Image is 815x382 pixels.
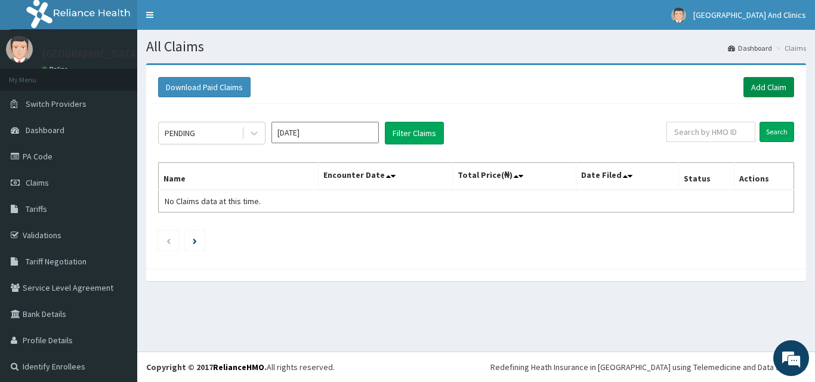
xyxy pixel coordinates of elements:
a: Online [42,65,70,73]
span: No Claims data at this time. [165,196,261,207]
h1: All Claims [146,39,806,54]
span: We're online! [69,115,165,235]
div: PENDING [165,127,195,139]
a: Dashboard [728,43,772,53]
textarea: Type your message and hit 'Enter' [6,255,227,297]
th: Encounter Date [319,163,452,190]
div: Chat with us now [62,67,200,82]
a: Add Claim [743,77,794,97]
img: d_794563401_company_1708531726252_794563401 [22,60,48,90]
a: Next page [193,235,197,246]
img: User Image [6,36,33,63]
li: Claims [773,43,806,53]
span: Switch Providers [26,98,87,109]
input: Search [760,122,794,142]
a: Previous page [166,235,171,246]
div: Minimize live chat window [196,6,224,35]
input: Search by HMO ID [666,122,755,142]
footer: All rights reserved. [137,352,815,382]
th: Date Filed [576,163,679,190]
div: Redefining Heath Insurance in [GEOGRAPHIC_DATA] using Telemedicine and Data Science! [490,361,806,373]
span: Claims [26,177,49,188]
p: [GEOGRAPHIC_DATA] And Clinics [42,48,193,59]
span: Tariffs [26,204,47,214]
button: Download Paid Claims [158,77,251,97]
th: Total Price(₦) [452,163,576,190]
th: Actions [734,163,794,190]
a: RelianceHMO [213,362,264,372]
img: User Image [671,8,686,23]
strong: Copyright © 2017 . [146,362,267,372]
span: Tariff Negotiation [26,256,87,267]
th: Name [159,163,319,190]
span: [GEOGRAPHIC_DATA] And Clinics [693,10,806,20]
span: Dashboard [26,125,64,135]
input: Select Month and Year [271,122,379,143]
button: Filter Claims [385,122,444,144]
th: Status [679,163,734,190]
